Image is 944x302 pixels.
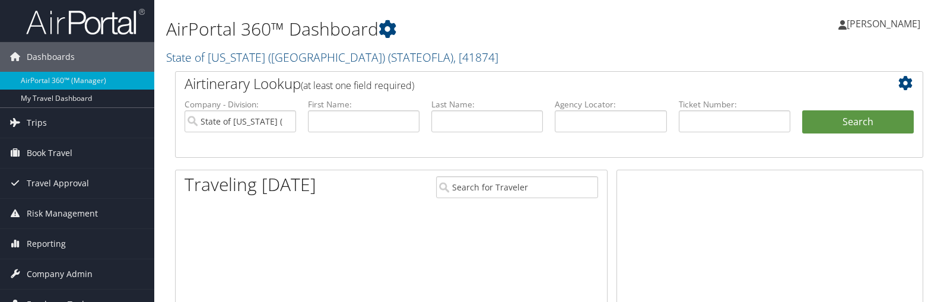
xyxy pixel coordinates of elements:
[679,98,790,110] label: Ticket Number:
[838,6,932,42] a: [PERSON_NAME]
[185,98,296,110] label: Company - Division:
[27,42,75,72] span: Dashboards
[27,138,72,168] span: Book Travel
[166,49,498,65] a: State of [US_STATE] ([GEOGRAPHIC_DATA])
[847,17,920,30] span: [PERSON_NAME]
[453,49,498,65] span: , [ 41874 ]
[301,79,414,92] span: (at least one field required)
[388,49,453,65] span: ( STATEOFLA )
[185,172,316,197] h1: Traveling [DATE]
[27,169,89,198] span: Travel Approval
[27,199,98,228] span: Risk Management
[27,259,93,289] span: Company Admin
[308,98,419,110] label: First Name:
[27,229,66,259] span: Reporting
[185,74,851,94] h2: Airtinerary Lookup
[166,17,677,42] h1: AirPortal 360™ Dashboard
[27,108,47,138] span: Trips
[436,176,598,198] input: Search for Traveler
[802,110,914,134] button: Search
[431,98,543,110] label: Last Name:
[26,8,145,36] img: airportal-logo.png
[555,98,666,110] label: Agency Locator:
